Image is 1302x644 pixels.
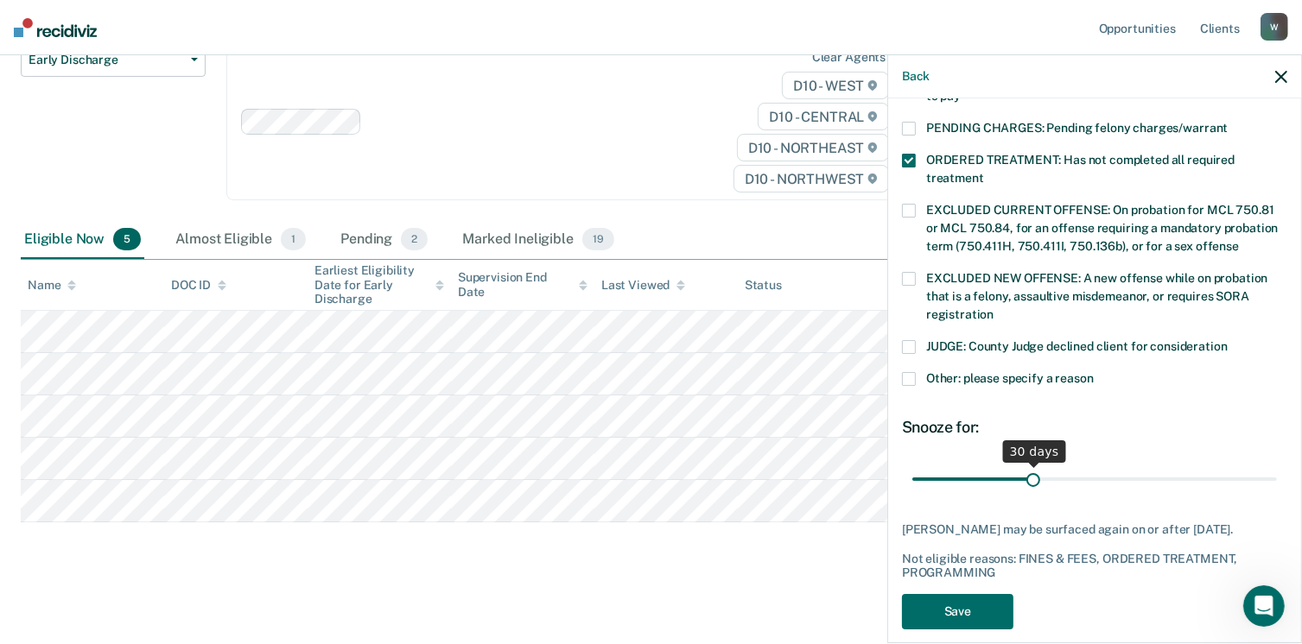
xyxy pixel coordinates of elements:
[737,134,889,161] span: D10 - NORTHEAST
[812,50,886,65] div: Clear agents
[758,103,889,130] span: D10 - CENTRAL
[926,271,1267,321] span: EXCLUDED NEW OFFENSE: A new offense while on probation that is a felony, assaultive misdemeanor, ...
[902,418,1287,437] div: Snooze for:
[601,278,685,293] div: Last Viewed
[113,228,141,250] span: 5
[926,371,1094,385] span: Other: please specify a reason
[926,339,1228,353] span: JUDGE: County Judge declined client for consideration
[29,53,184,67] span: Early Discharge
[902,552,1287,581] div: Not eligible reasons: FINES & FEES, ORDERED TREATMENT, PROGRAMMING
[1003,440,1066,463] div: 30 days
[926,121,1228,135] span: PENDING CHARGES: Pending felony charges/warrant
[314,263,444,306] div: Earliest Eligibility Date for Early Discharge
[926,203,1278,253] span: EXCLUDED CURRENT OFFENSE: On probation for MCL 750.81 or MCL 750.84, for an offense requiring a m...
[14,18,97,37] img: Recidiviz
[782,72,889,99] span: D10 - WEST
[1261,13,1288,41] div: W
[1243,585,1285,627] iframe: Intercom live chat
[401,228,428,250] span: 2
[172,221,309,259] div: Almost Eligible
[734,165,889,193] span: D10 - NORTHWEST
[459,221,617,259] div: Marked Ineligible
[458,270,587,300] div: Supervision End Date
[745,278,782,293] div: Status
[337,221,431,259] div: Pending
[902,522,1287,537] div: [PERSON_NAME] may be surfaced again on or after [DATE].
[21,221,144,259] div: Eligible Now
[902,69,930,84] button: Back
[281,228,306,250] span: 1
[902,594,1013,629] button: Save
[582,228,614,250] span: 19
[926,153,1235,185] span: ORDERED TREATMENT: Has not completed all required treatment
[28,278,76,293] div: Name
[171,278,226,293] div: DOC ID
